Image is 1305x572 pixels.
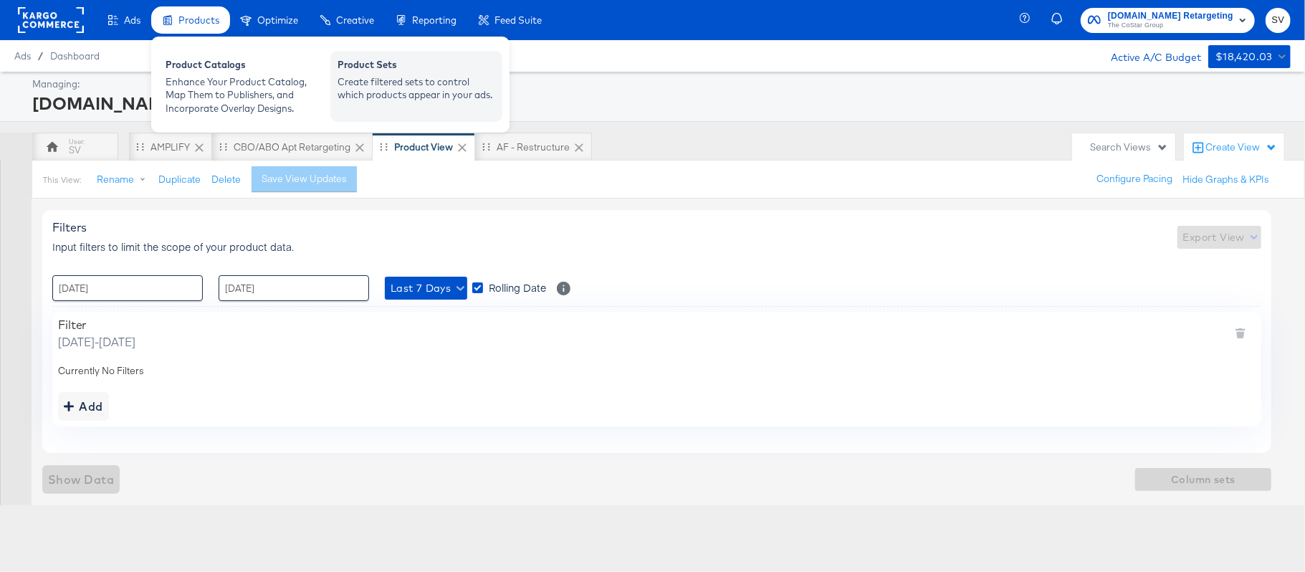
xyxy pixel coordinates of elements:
span: Filters [52,220,87,234]
div: Drag to reorder tab [482,143,490,151]
span: SV [1271,12,1285,29]
span: Input filters to limit the scope of your product data. [52,239,294,254]
div: AF - Restructure [497,140,570,154]
div: Managing: [32,77,1287,91]
div: Drag to reorder tab [219,143,227,151]
div: This View: [43,174,81,186]
div: Create View [1205,140,1277,155]
span: Rolling Date [489,280,546,295]
button: Rename [87,167,161,193]
button: [DOMAIN_NAME] RetargetingThe CoStar Group [1081,8,1255,33]
button: $18,420.03 [1208,45,1291,68]
div: Filter [58,318,135,332]
a: Dashboard [50,50,100,62]
span: Optimize [257,14,298,26]
button: SV [1266,8,1291,33]
div: AMPLIFY [150,140,190,154]
div: Product View [394,140,453,154]
button: Hide Graphs & KPIs [1182,173,1269,186]
span: Reporting [412,14,456,26]
div: Search Views [1090,140,1168,154]
span: Products [178,14,219,26]
span: Ads [14,50,31,62]
div: Add [64,396,103,416]
span: [DOMAIN_NAME] Retargeting [1108,9,1233,24]
span: Feed Suite [494,14,542,26]
span: Ads [124,14,140,26]
div: Currently No Filters [58,364,1256,378]
div: Drag to reorder tab [380,143,388,151]
div: [DOMAIN_NAME] Retargeting [32,91,1287,115]
span: Last 7 Days [391,280,462,297]
div: Drag to reorder tab [136,143,144,151]
div: Active A/C Budget [1096,45,1201,67]
div: SV [69,143,81,157]
button: Duplicate [158,173,201,186]
span: [DATE] - [DATE] [58,333,135,350]
span: / [31,50,50,62]
div: $18,420.03 [1215,48,1273,66]
button: Last 7 Days [385,277,467,300]
div: CBO/ABO Apt Retargeting [234,140,350,154]
button: Configure Pacing [1086,166,1182,192]
button: addbutton [58,392,109,421]
button: Delete [211,173,241,186]
span: Creative [336,14,374,26]
span: The CoStar Group [1108,20,1233,32]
